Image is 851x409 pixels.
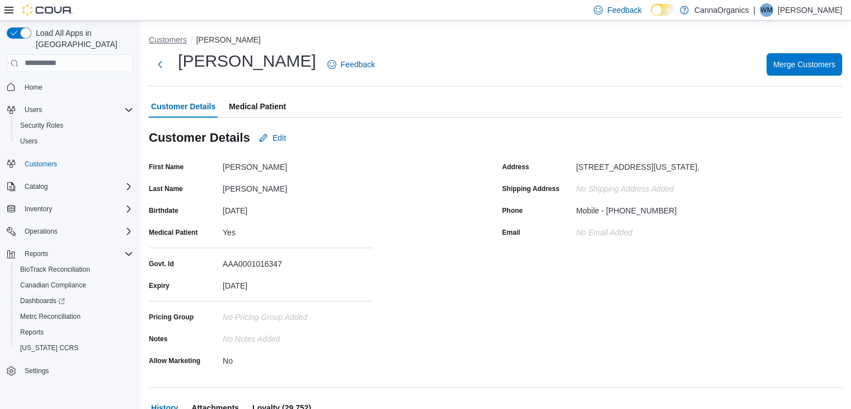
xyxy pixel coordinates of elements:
[149,53,171,76] button: Next
[20,247,133,261] span: Reports
[20,364,53,378] a: Settings
[778,3,842,17] p: [PERSON_NAME]
[753,3,755,17] p: |
[341,59,375,70] span: Feedback
[149,35,187,44] button: Customers
[651,4,674,16] input: Dark Mode
[20,81,47,94] a: Home
[16,341,133,355] span: Washington CCRS
[16,341,83,355] a: [US_STATE] CCRS
[149,162,184,171] label: First Name
[223,352,373,365] div: No
[223,330,373,343] div: No Notes added
[20,247,53,261] button: Reports
[20,80,133,94] span: Home
[16,294,133,308] span: Dashboards
[16,310,85,323] a: Metrc Reconciliation
[20,265,90,274] span: BioTrack Reconciliation
[149,206,178,215] label: Birthdate
[11,324,138,340] button: Reports
[2,224,138,239] button: Operations
[229,95,286,118] span: Medical Patient
[20,137,37,146] span: Users
[11,340,138,356] button: [US_STATE] CCRS
[2,362,138,379] button: Settings
[196,35,261,44] button: [PERSON_NAME]
[20,312,81,321] span: Metrc Reconciliation
[16,294,69,308] a: Dashboards
[149,334,167,343] label: Notes
[760,3,772,17] span: WM
[20,281,86,290] span: Canadian Compliance
[20,103,133,117] span: Users
[16,119,68,132] a: Security Roles
[773,59,835,70] span: Merge Customers
[223,255,373,268] div: AAA0001016347
[576,180,726,193] div: No Shipping Address added
[149,281,170,290] label: Expiry
[20,202,133,216] span: Inventory
[149,313,194,322] label: Pricing Group
[20,121,63,130] span: Security Roles
[272,132,286,143] span: Edit
[20,157,133,171] span: Customers
[16,134,133,148] span: Users
[323,53,379,76] a: Feedback
[149,228,198,237] label: Medical Patient
[16,119,133,132] span: Security Roles
[223,180,373,193] div: [PERSON_NAME]
[767,53,842,76] button: Merge Customers
[255,127,290,149] button: Edit
[223,202,373,215] div: [DATE]
[25,83,43,92] span: Home
[16,134,42,148] a: Users
[223,158,373,171] div: [PERSON_NAME]
[20,157,62,171] a: Customers
[178,50,316,72] h1: [PERSON_NAME]
[7,75,133,408] nav: Complex example
[11,277,138,293] button: Canadian Compliance
[2,79,138,95] button: Home
[16,278,91,292] a: Canadian Compliance
[22,4,73,16] img: Cova
[11,133,138,149] button: Users
[11,309,138,324] button: Metrc Reconciliation
[149,34,842,48] nav: An example of EuiBreadcrumbs
[502,184,560,193] label: Shipping Address
[607,4,641,16] span: Feedback
[20,180,52,193] button: Catalog
[20,328,44,337] span: Reports
[16,263,95,276] a: BioTrack Reconciliation
[694,3,749,17] p: CannaOrganics
[20,225,62,238] button: Operations
[760,3,773,17] div: Wade Miller
[11,118,138,133] button: Security Roles
[20,180,133,193] span: Catalog
[25,204,52,213] span: Inventory
[20,103,46,117] button: Users
[149,356,200,365] label: Allow Marketing
[2,102,138,118] button: Users
[149,131,250,145] h3: Customer Details
[2,246,138,262] button: Reports
[25,182,48,191] span: Catalog
[149,259,174,268] label: Govt. Id
[25,105,42,114] span: Users
[502,162,529,171] label: Address
[31,27,133,50] span: Load All Apps in [GEOGRAPHIC_DATA]
[20,225,133,238] span: Operations
[576,224,633,237] div: No Email added
[16,310,133,323] span: Metrc Reconciliation
[151,95,215,118] span: Customer Details
[16,278,133,292] span: Canadian Compliance
[223,308,373,322] div: No Pricing Group Added
[20,364,133,378] span: Settings
[16,326,133,339] span: Reports
[223,277,373,290] div: [DATE]
[2,156,138,172] button: Customers
[20,343,78,352] span: [US_STATE] CCRS
[16,326,48,339] a: Reports
[25,160,57,169] span: Customers
[502,228,520,237] label: Email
